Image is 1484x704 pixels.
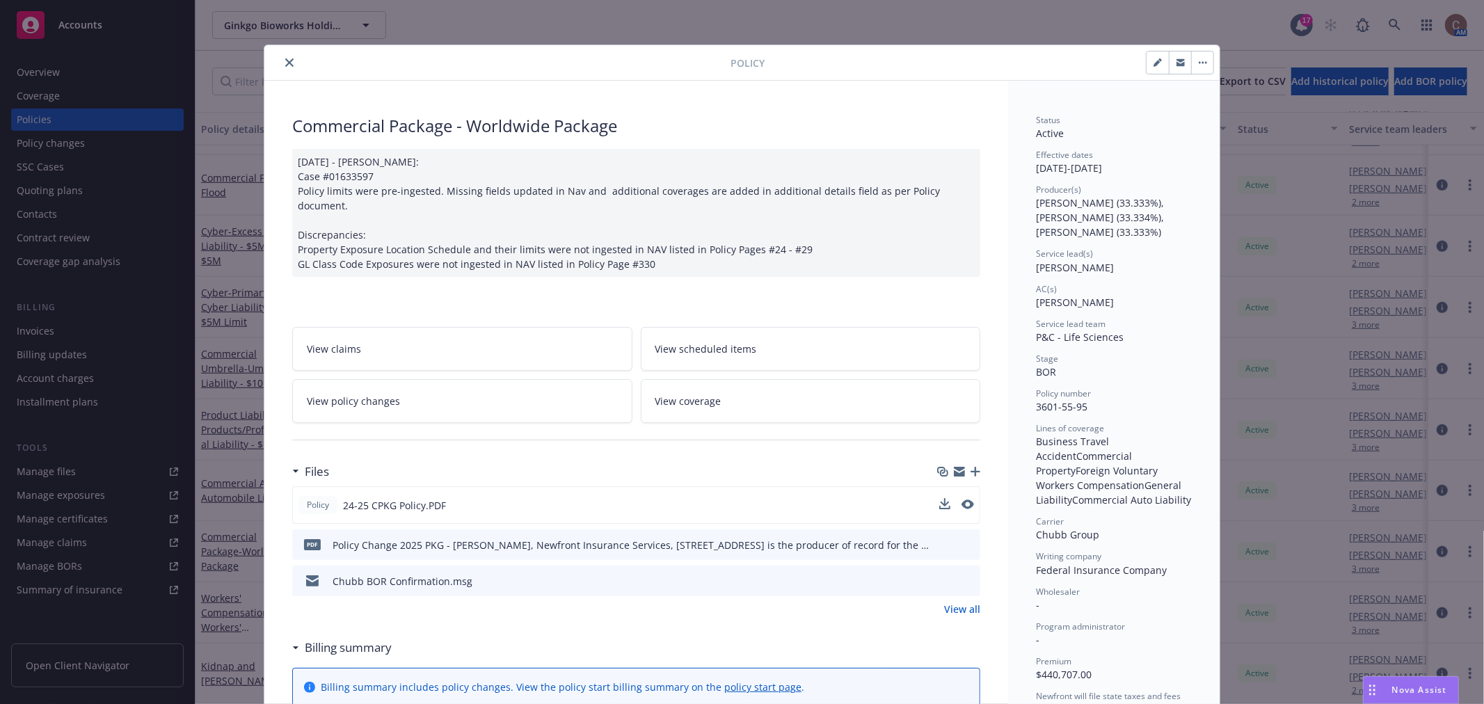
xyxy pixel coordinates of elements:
button: download file [939,498,950,509]
button: preview file [962,498,974,513]
span: Foreign Voluntary Workers Compensation [1036,464,1160,492]
div: [DATE] - [DATE] [1036,149,1192,175]
span: BOR [1036,365,1056,378]
a: policy start page [724,680,801,694]
span: 24-25 CPKG Policy.PDF [343,498,446,513]
button: preview file [962,538,975,552]
span: Stage [1036,353,1058,365]
span: Carrier [1036,515,1064,527]
div: Billing summary includes policy changes. View the policy start billing summary on the . [321,680,804,694]
div: Commercial Package - Worldwide Package [292,114,980,138]
span: Federal Insurance Company [1036,563,1167,577]
span: Policy [304,499,332,511]
a: View claims [292,327,632,371]
span: General Liability [1036,479,1184,506]
span: Wholesaler [1036,586,1080,598]
div: Drag to move [1364,677,1381,703]
span: Nova Assist [1392,684,1447,696]
span: View scheduled items [655,342,757,356]
span: [PERSON_NAME] (33.333%), [PERSON_NAME] (33.334%), [PERSON_NAME] (33.333%) [1036,196,1167,239]
button: close [281,54,298,71]
span: Active [1036,127,1064,140]
span: [PERSON_NAME] [1036,296,1114,309]
span: $440,707.00 [1036,668,1092,681]
span: Service lead team [1036,318,1106,330]
span: 3601-55-95 [1036,400,1087,413]
div: Billing summary [292,639,392,657]
span: Lines of coverage [1036,422,1104,434]
h3: Billing summary [305,639,392,657]
span: - [1036,598,1039,611]
a: View scheduled items [641,327,981,371]
button: preview file [962,499,974,509]
span: Policy [731,56,765,70]
span: Policy number [1036,387,1091,399]
span: View policy changes [307,394,400,408]
span: Writing company [1036,550,1101,562]
span: Business Travel Accident [1036,435,1112,463]
span: Producer(s) [1036,184,1081,195]
span: Chubb Group [1036,528,1099,541]
button: download file [940,538,951,552]
span: Status [1036,114,1060,126]
span: [PERSON_NAME] [1036,261,1114,274]
span: View claims [307,342,361,356]
span: Commercial Auto Liability [1072,493,1191,506]
div: Policy Change 2025 PKG - [PERSON_NAME], Newfront Insurance Services, [STREET_ADDRESS] is the prod... [333,538,934,552]
a: View all [944,602,980,616]
span: AC(s) [1036,283,1057,295]
button: download file [940,574,951,589]
span: Effective dates [1036,149,1093,161]
span: Commercial Property [1036,449,1135,477]
span: Service lead(s) [1036,248,1093,259]
span: - [1036,633,1039,646]
span: Premium [1036,655,1071,667]
span: View coverage [655,394,721,408]
button: Nova Assist [1363,676,1459,704]
span: Newfront will file state taxes and fees [1036,690,1181,702]
h3: Files [305,463,329,481]
div: Files [292,463,329,481]
div: Chubb BOR Confirmation.msg [333,574,472,589]
a: View coverage [641,379,981,423]
span: Program administrator [1036,621,1125,632]
span: P&C - Life Sciences [1036,330,1124,344]
div: [DATE] - [PERSON_NAME]: Case #01633597 Policy limits were pre-ingested. Missing fields updated in... [292,149,980,277]
button: preview file [962,574,975,589]
button: download file [939,498,950,513]
span: pdf [304,539,321,550]
a: View policy changes [292,379,632,423]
